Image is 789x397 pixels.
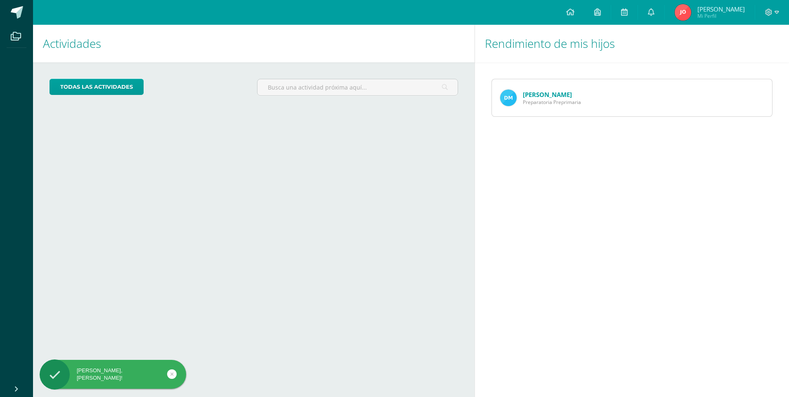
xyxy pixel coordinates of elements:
[40,367,186,382] div: [PERSON_NAME], [PERSON_NAME]!
[523,99,581,106] span: Preparatoria Preprimaria
[485,25,779,62] h1: Rendimiento de mis hijos
[697,5,745,13] span: [PERSON_NAME]
[500,90,517,106] img: 43a9d16deeeee4f3d523d58d2e3ed1a5.png
[675,4,691,21] img: d497ed8dc5ad57f122328907b30f78fe.png
[50,79,144,95] a: todas las Actividades
[43,25,465,62] h1: Actividades
[257,79,458,95] input: Busca una actividad próxima aquí...
[697,12,745,19] span: Mi Perfil
[523,90,572,99] a: [PERSON_NAME]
